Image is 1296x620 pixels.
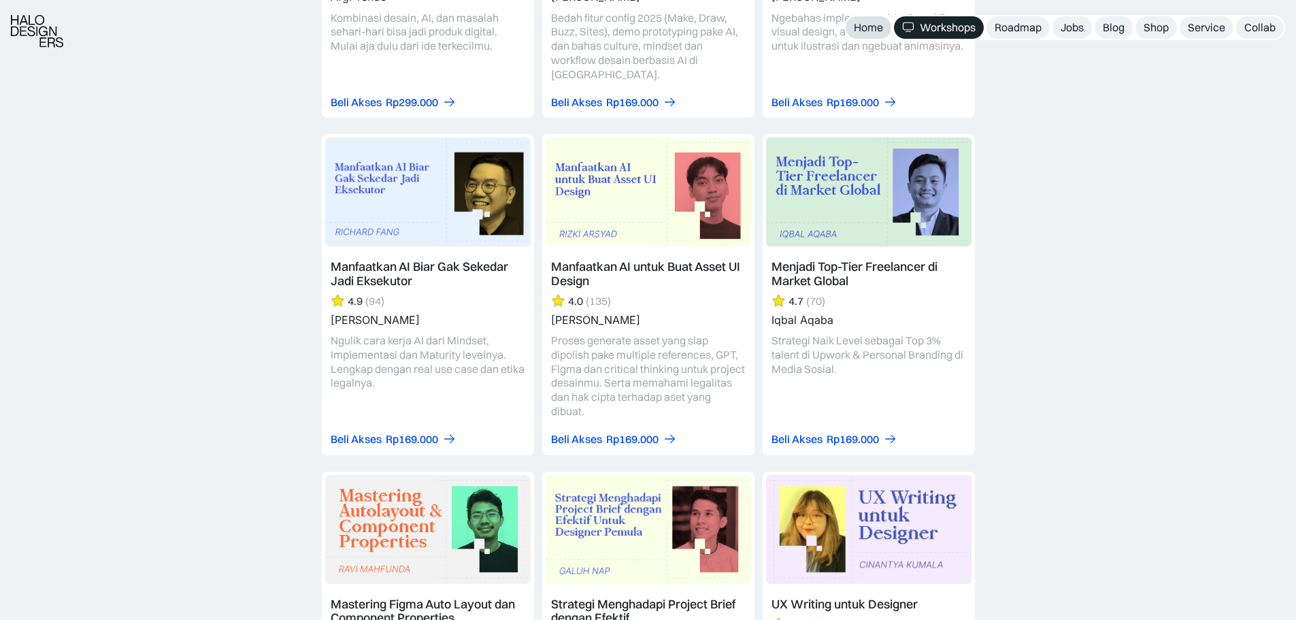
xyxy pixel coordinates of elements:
[771,95,897,110] a: Beli AksesRp169.000
[771,432,823,446] div: Beli Akses
[1135,16,1177,39] a: Shop
[606,95,659,110] div: Rp169.000
[920,20,976,35] div: Workshops
[606,432,659,446] div: Rp169.000
[1144,20,1169,35] div: Shop
[551,95,677,110] a: Beli AksesRp169.000
[386,95,438,110] div: Rp299.000
[331,95,382,110] div: Beli Akses
[551,95,602,110] div: Beli Akses
[1236,16,1284,39] a: Collab
[331,95,456,110] a: Beli AksesRp299.000
[771,95,823,110] div: Beli Akses
[995,20,1042,35] div: Roadmap
[1188,20,1225,35] div: Service
[986,16,1050,39] a: Roadmap
[1103,20,1125,35] div: Blog
[551,432,677,446] a: Beli AksesRp169.000
[894,16,984,39] a: Workshops
[1180,16,1233,39] a: Service
[1095,16,1133,39] a: Blog
[331,432,456,446] a: Beli AksesRp169.000
[331,432,382,446] div: Beli Akses
[771,432,897,446] a: Beli AksesRp169.000
[1052,16,1092,39] a: Jobs
[854,20,883,35] div: Home
[846,16,891,39] a: Home
[827,432,879,446] div: Rp169.000
[1244,20,1276,35] div: Collab
[1061,20,1084,35] div: Jobs
[386,432,438,446] div: Rp169.000
[551,432,602,446] div: Beli Akses
[827,95,879,110] div: Rp169.000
